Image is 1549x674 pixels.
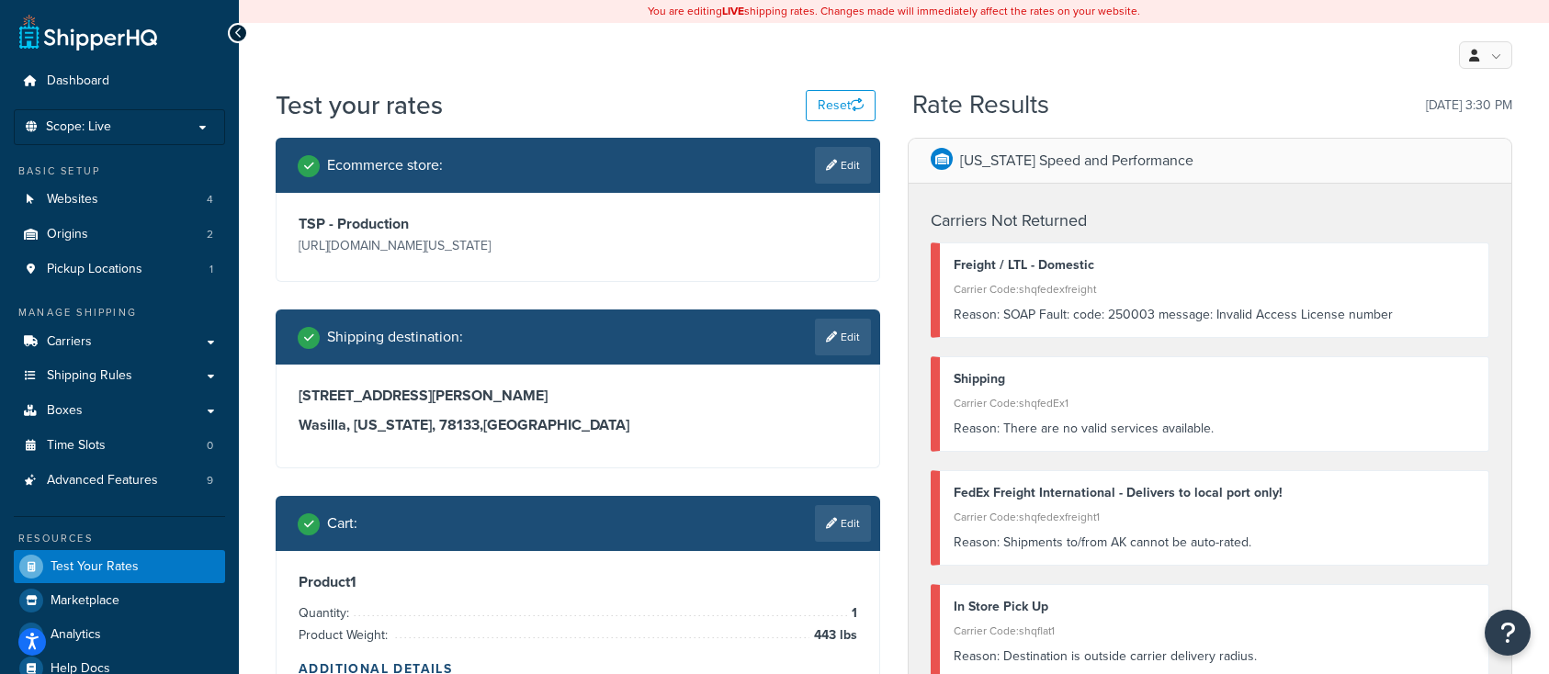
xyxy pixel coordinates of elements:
[14,218,225,252] li: Origins
[14,550,225,583] a: Test Your Rates
[299,573,857,591] h3: Product 1
[14,183,225,217] li: Websites
[14,253,225,286] a: Pickup Locations1
[209,262,213,277] span: 1
[847,602,857,624] span: 1
[954,530,1475,556] div: Shipments to/from AK cannot be auto-rated.
[954,390,1475,416] div: Carrier Code: shqfedEx1
[51,593,119,609] span: Marketplace
[14,429,225,463] a: Time Slots0
[14,429,225,463] li: Time Slots
[47,262,142,277] span: Pickup Locations
[51,559,139,575] span: Test Your Rates
[954,644,1475,669] div: Destination is outside carrier delivery radius.
[14,394,225,428] a: Boxes
[207,438,213,454] span: 0
[299,215,573,233] h3: TSP - Production
[47,473,158,489] span: Advanced Features
[327,515,357,532] h2: Cart :
[954,305,1000,324] span: Reason:
[954,618,1475,644] div: Carrier Code: shqflat1
[47,438,106,454] span: Time Slots
[207,473,213,489] span: 9
[14,183,225,217] a: Websites4
[299,387,857,405] h3: [STREET_ADDRESS][PERSON_NAME]
[207,227,213,242] span: 2
[815,147,871,184] a: Edit
[815,505,871,542] a: Edit
[912,91,1049,119] h2: Rate Results
[14,218,225,252] a: Origins2
[954,480,1475,506] div: FedEx Freight International - Delivers to local port only!
[722,3,744,19] b: LIVE
[14,64,225,98] a: Dashboard
[207,192,213,208] span: 4
[954,253,1475,278] div: Freight / LTL - Domestic
[51,627,101,643] span: Analytics
[299,603,354,623] span: Quantity:
[931,208,1489,233] h4: Carriers Not Returned
[14,531,225,546] div: Resources
[14,584,225,617] a: Marketplace
[14,618,225,651] a: Analytics
[1485,610,1531,656] button: Open Resource Center
[327,329,463,345] h2: Shipping destination :
[954,366,1475,392] div: Shipping
[809,624,857,646] span: 443 lbs
[47,334,92,350] span: Carriers
[47,73,109,89] span: Dashboard
[46,119,111,135] span: Scope: Live
[47,403,83,419] span: Boxes
[954,419,1000,438] span: Reason:
[299,625,392,645] span: Product Weight:
[14,253,225,286] li: Pickup Locations
[806,90,876,121] button: Reset
[954,533,1000,552] span: Reason:
[299,233,573,259] p: [URL][DOMAIN_NAME][US_STATE]
[954,594,1475,620] div: In Store Pick Up
[14,464,225,498] a: Advanced Features9
[954,302,1475,328] div: SOAP Fault: code: 250003 message: Invalid Access License number
[954,646,1000,666] span: Reason:
[47,192,98,208] span: Websites
[276,87,443,123] h1: Test your rates
[954,276,1475,302] div: Carrier Code: shqfedexfreight
[954,504,1475,530] div: Carrier Code: shqfedexfreight1
[299,416,857,434] h3: Wasilla, [US_STATE], 78133 , [GEOGRAPHIC_DATA]
[14,359,225,393] a: Shipping Rules
[14,305,225,320] div: Manage Shipping
[14,464,225,498] li: Advanced Features
[47,227,88,242] span: Origins
[14,325,225,359] a: Carriers
[954,416,1475,442] div: There are no valid services available.
[47,368,132,384] span: Shipping Rules
[14,163,225,179] div: Basic Setup
[815,319,871,355] a: Edit
[327,157,443,174] h2: Ecommerce store :
[1426,93,1512,118] p: [DATE] 3:30 PM
[960,148,1193,174] p: [US_STATE] Speed and Performance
